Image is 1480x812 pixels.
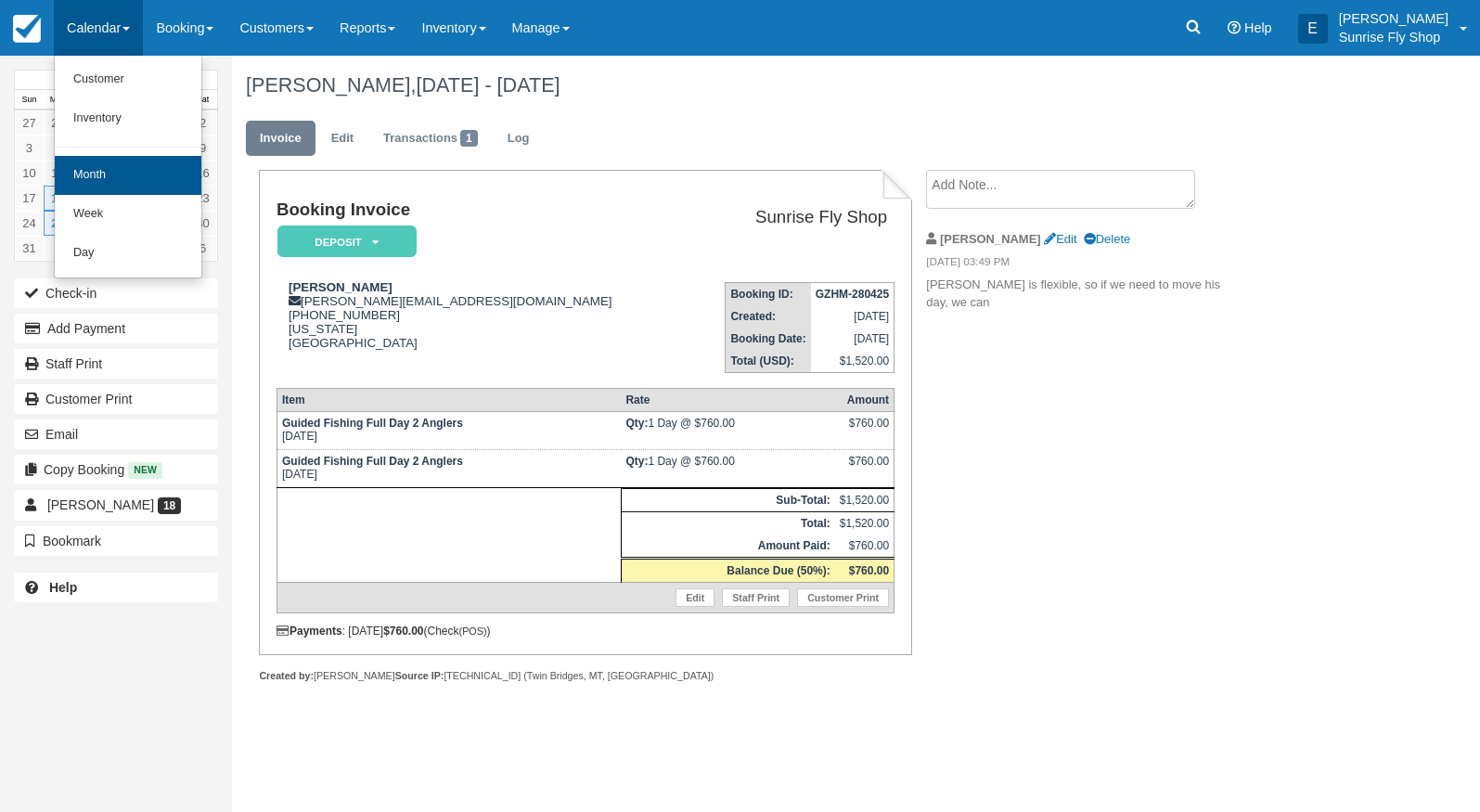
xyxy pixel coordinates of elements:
strong: [PERSON_NAME] [940,232,1041,246]
td: $1,520.00 [835,489,894,512]
a: Customer Print [797,588,889,607]
a: 23 [188,186,217,211]
strong: Guided Fishing Full Day 2 Anglers [282,417,463,430]
a: Help [14,573,218,602]
a: Edit [317,121,367,157]
a: 30 [188,211,217,236]
strong: Guided Fishing Full Day 2 Anglers [282,455,463,468]
button: Copy Booking New [14,455,218,484]
a: 28 [44,110,72,135]
th: Sub-Total: [621,489,834,512]
p: Sunrise Fly Shop [1339,28,1448,46]
span: 1 [460,130,478,147]
th: Sat [188,90,217,110]
button: Add Payment [14,314,218,343]
td: $760.00 [835,535,894,559]
strong: Payments [277,625,342,638]
a: 31 [15,236,44,261]
a: Edit [676,588,714,607]
a: Staff Print [14,349,218,379]
i: Help [1228,21,1241,34]
button: Email [14,419,218,449]
span: [DATE] - [DATE] [416,73,560,97]
a: Week [55,195,201,234]
div: [PERSON_NAME] [TECHNICAL_ID] (Twin Bridges, MT, [GEOGRAPHIC_DATA]) [259,669,911,683]
h1: [PERSON_NAME], [246,74,1328,97]
a: Edit [1044,232,1076,246]
h1: Booking Invoice [277,200,687,220]
div: [PERSON_NAME][EMAIL_ADDRESS][DOMAIN_NAME] [PHONE_NUMBER] [US_STATE] [GEOGRAPHIC_DATA] [277,280,687,350]
a: 27 [15,110,44,135]
td: 1 Day @ $760.00 [621,412,834,450]
a: 17 [15,186,44,211]
a: 11 [44,161,72,186]
p: [PERSON_NAME] is flexible, so if we need to move his day, we can [926,277,1239,311]
div: $760.00 [840,455,889,483]
a: 2 [188,110,217,135]
img: checkfront-main-nav-mini-logo.png [13,15,41,43]
td: [DATE] [811,328,894,350]
th: Total: [621,512,834,535]
td: $1,520.00 [835,512,894,535]
a: Delete [1084,232,1130,246]
div: : [DATE] (Check ) [277,625,894,638]
small: (POS) [459,625,487,637]
div: $760.00 [840,417,889,445]
a: Staff Print [722,588,790,607]
strong: Source IP: [395,670,444,681]
a: Log [494,121,544,157]
a: 24 [15,211,44,236]
strong: [PERSON_NAME] [289,280,393,294]
td: [DATE] [811,305,894,328]
a: 1 [44,236,72,261]
strong: Qty [625,417,648,430]
th: Sun [15,90,44,110]
a: Deposit [277,225,410,259]
a: Day [55,234,201,273]
strong: $760.00 [383,625,423,638]
a: 16 [188,161,217,186]
th: Amount Paid: [621,535,834,559]
span: 18 [158,497,181,514]
a: 9 [188,135,217,161]
td: 1 Day @ $760.00 [621,450,834,488]
th: Booking ID: [726,283,811,306]
a: 18 [44,186,72,211]
div: E [1298,14,1328,44]
span: New [128,462,162,478]
a: Invoice [246,121,315,157]
ul: Calendar [54,56,202,278]
a: Customer Print [14,384,218,414]
button: Bookmark [14,526,218,556]
a: Inventory [55,99,201,138]
strong: Created by: [259,670,314,681]
strong: $760.00 [849,564,889,577]
th: Mon [44,90,72,110]
a: Customer [55,60,201,99]
th: Created: [726,305,811,328]
a: 10 [15,161,44,186]
a: Month [55,156,201,195]
td: [DATE] [277,412,621,450]
h2: Sunrise Fly Shop [694,208,887,227]
td: [DATE] [277,450,621,488]
th: Item [277,389,621,412]
a: 6 [188,236,217,261]
a: 25 [44,211,72,236]
td: $1,520.00 [811,350,894,373]
span: Help [1244,20,1272,35]
a: [PERSON_NAME] 18 [14,490,218,520]
th: Rate [621,389,834,412]
th: Balance Due (50%): [621,559,834,583]
th: Total (USD): [726,350,811,373]
p: [PERSON_NAME] [1339,9,1448,28]
a: 4 [44,135,72,161]
span: [PERSON_NAME] [47,497,154,512]
button: Check-in [14,278,218,308]
strong: GZHM-280425 [816,288,889,301]
strong: Qty [625,455,648,468]
th: Booking Date: [726,328,811,350]
th: Amount [835,389,894,412]
b: Help [49,580,77,595]
em: Deposit [277,226,417,258]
